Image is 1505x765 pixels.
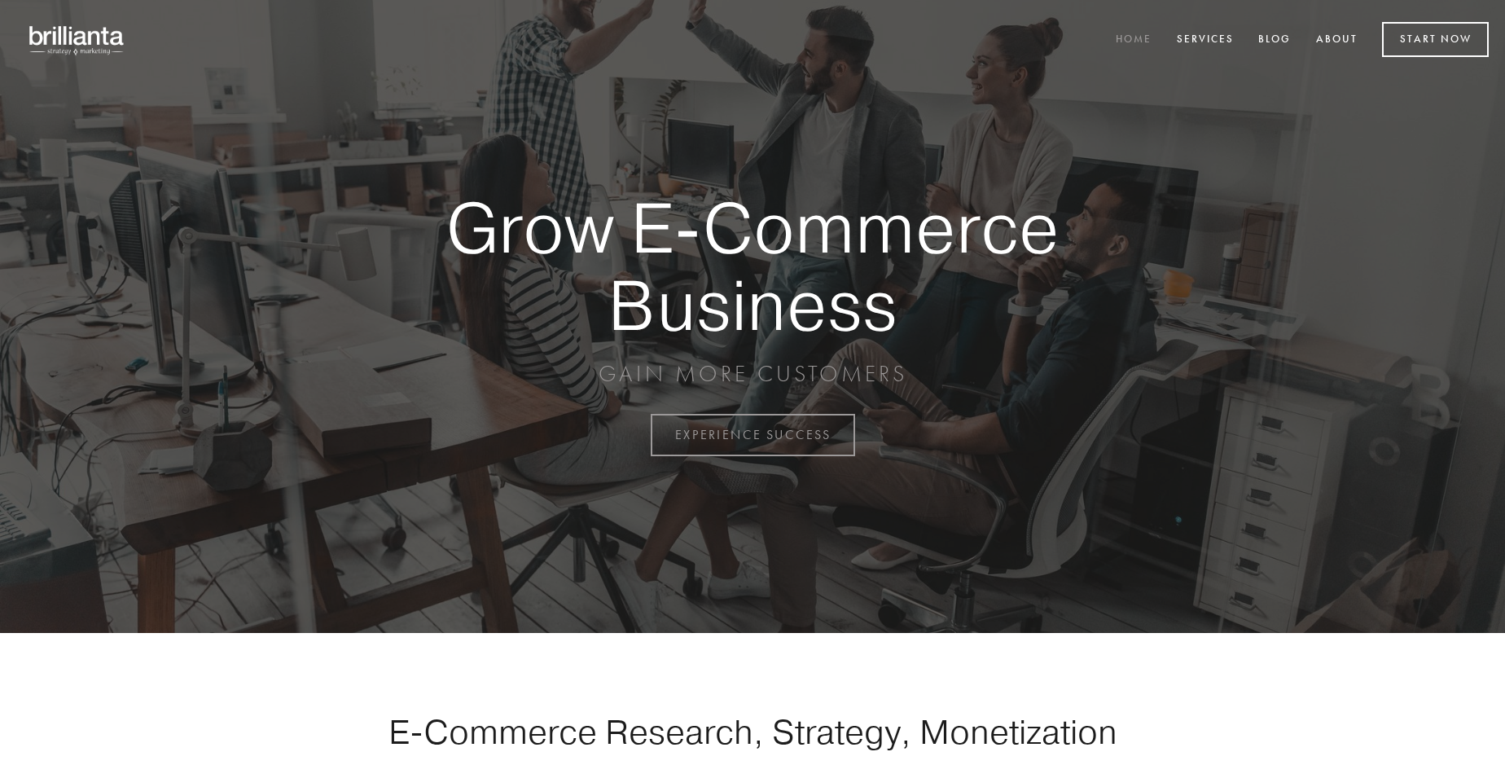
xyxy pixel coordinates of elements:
a: Services [1166,27,1244,54]
a: EXPERIENCE SUCCESS [651,414,855,456]
a: About [1305,27,1368,54]
a: Home [1105,27,1162,54]
p: GAIN MORE CUSTOMERS [389,359,1116,389]
h1: E-Commerce Research, Strategy, Monetization [337,711,1168,752]
strong: Grow E-Commerce Business [389,189,1116,343]
a: Blog [1248,27,1301,54]
img: brillianta - research, strategy, marketing [16,16,138,64]
a: Start Now [1382,22,1489,57]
